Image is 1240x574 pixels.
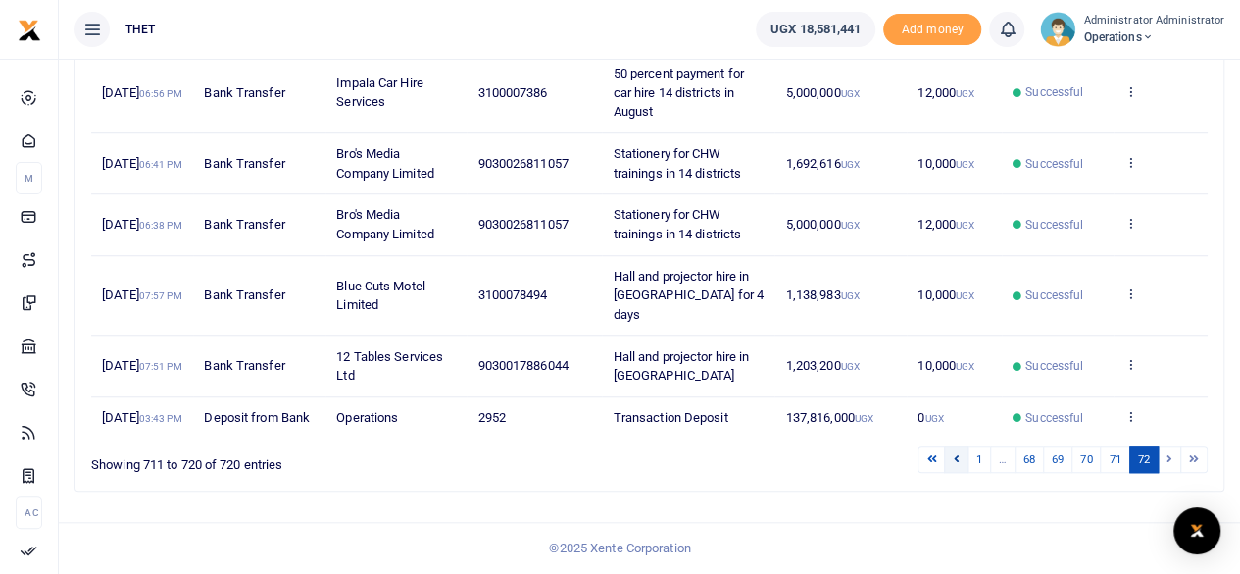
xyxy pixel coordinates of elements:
[139,88,182,99] small: 06:56 PM
[918,410,943,425] span: 0
[956,290,974,301] small: UGX
[1040,12,1075,47] img: profile-user
[956,159,974,170] small: UGX
[336,410,398,425] span: Operations
[102,217,181,232] span: [DATE]
[139,159,182,170] small: 06:41 PM
[840,220,859,231] small: UGX
[336,207,434,241] span: Bro's Media Company Limited
[139,290,182,301] small: 07:57 PM
[91,444,549,475] div: Showing 711 to 720 of 720 entries
[883,14,981,46] span: Add money
[336,279,425,313] span: Blue Cuts Motel Limited
[614,410,728,425] span: Transaction Deposit
[1025,409,1083,427] span: Successful
[139,361,182,372] small: 07:51 PM
[1025,357,1083,375] span: Successful
[118,21,163,38] span: THET
[1071,446,1101,473] a: 70
[1040,12,1224,47] a: profile-user Administrator Administrator Operations
[16,496,42,529] li: Ac
[18,19,41,42] img: logo-small
[883,14,981,46] li: Toup your wallet
[204,287,284,302] span: Bank Transfer
[336,146,434,181] span: Bro's Media Company Limited
[204,217,284,232] span: Bank Transfer
[102,358,181,373] span: [DATE]
[614,269,764,322] span: Hall and projector hire in [GEOGRAPHIC_DATA] for 4 days
[477,85,547,100] span: 3100007386
[956,88,974,99] small: UGX
[1083,28,1224,46] span: Operations
[918,358,974,373] span: 10,000
[1129,446,1159,473] a: 72
[1083,13,1224,29] small: Administrator Administrator
[1043,446,1072,473] a: 69
[748,12,883,47] li: Wallet ballance
[855,413,873,424] small: UGX
[102,85,181,100] span: [DATE]
[614,146,742,181] span: Stationery for CHW trainings in 14 districts
[1015,446,1044,473] a: 68
[102,156,181,171] span: [DATE]
[477,156,568,171] span: 9030026811057
[918,156,974,171] span: 10,000
[786,217,860,232] span: 5,000,000
[956,361,974,372] small: UGX
[918,217,974,232] span: 12,000
[614,66,744,119] span: 50 percent payment for car hire 14 districts in August
[18,22,41,36] a: logo-small logo-large logo-large
[770,20,861,39] span: UGX 18,581,441
[924,413,943,424] small: UGX
[477,287,547,302] span: 3100078494
[336,76,423,110] span: Impala Car Hire Services
[102,287,181,302] span: [DATE]
[786,358,860,373] span: 1,203,200
[102,410,181,425] span: [DATE]
[918,287,974,302] span: 10,000
[204,156,284,171] span: Bank Transfer
[1025,216,1083,234] span: Successful
[840,361,859,372] small: UGX
[477,358,568,373] span: 9030017886044
[336,349,443,384] span: 12 Tables Services Ltd
[786,410,873,425] span: 137,816,000
[883,21,981,35] a: Add money
[139,413,182,424] small: 03:43 PM
[16,162,42,194] li: M
[1025,155,1083,173] span: Successful
[204,358,284,373] span: Bank Transfer
[956,220,974,231] small: UGX
[614,349,750,384] span: Hall and projector hire in [GEOGRAPHIC_DATA]
[756,12,875,47] a: UGX 18,581,441
[204,410,310,425] span: Deposit from Bank
[918,85,974,100] span: 12,000
[1100,446,1129,473] a: 71
[139,220,182,231] small: 06:38 PM
[204,85,284,100] span: Bank Transfer
[614,207,742,241] span: Stationery for CHW trainings in 14 districts
[840,88,859,99] small: UGX
[1173,507,1220,554] div: Open Intercom Messenger
[1025,83,1083,101] span: Successful
[840,290,859,301] small: UGX
[477,217,568,232] span: 9030026811057
[477,410,505,425] span: 2952
[967,446,991,473] a: 1
[786,287,860,302] span: 1,138,983
[1025,287,1083,304] span: Successful
[786,156,860,171] span: 1,692,616
[840,159,859,170] small: UGX
[786,85,860,100] span: 5,000,000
